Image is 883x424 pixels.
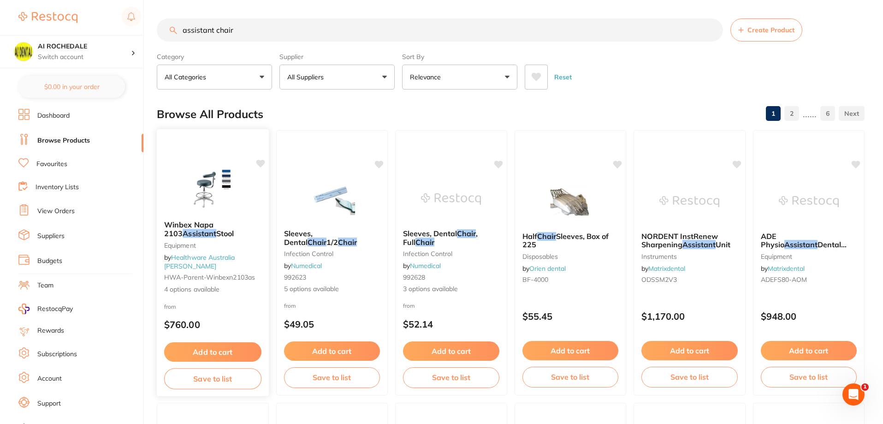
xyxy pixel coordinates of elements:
label: Sort By [402,53,517,61]
img: NORDENT InstRenew Sharpening Assistant Unit [659,179,719,225]
b: ADE Physio Assistant Dental Stool [761,232,857,249]
p: $760.00 [164,319,261,330]
a: Matrixdental [768,264,805,273]
a: View Orders [37,207,75,216]
button: $0.00 in your order [18,76,125,98]
button: Save to list [761,367,857,387]
span: Sleeves, Dental [284,229,313,246]
span: ADE Physio [761,232,784,249]
p: ...... [803,108,817,119]
label: Supplier [279,53,395,61]
img: ADE Physio Assistant Dental Stool [779,179,839,225]
button: Save to list [522,367,619,387]
button: All Suppliers [279,65,395,90]
p: $55.45 [522,311,619,322]
input: Search Products [157,18,723,42]
button: All Categories [157,65,272,90]
p: $1,170.00 [641,311,738,322]
span: 4 options available [164,285,261,294]
span: Dental Stool [761,240,847,257]
p: All Suppliers [287,72,327,82]
iframe: Intercom live chat [842,383,865,406]
h4: AI ROCHEDALE [38,42,131,51]
p: $52.14 [403,319,499,329]
button: Add to cart [641,341,738,360]
h2: Browse All Products [157,108,263,121]
a: Matrixdental [648,264,685,273]
button: Add to cart [403,341,499,361]
p: Relevance [410,72,444,82]
img: RestocqPay [18,304,30,314]
span: by [641,264,685,273]
small: disposables [522,253,619,260]
img: Restocq Logo [18,12,77,23]
span: from [164,303,176,310]
span: by [761,264,805,273]
button: Save to list [403,367,499,388]
em: Chair [457,229,476,238]
p: $49.05 [284,319,380,329]
small: equipment [761,253,857,260]
a: Account [37,374,62,383]
button: Add to cart [761,341,857,360]
b: Sleeves, Dental Chair 1/2 Chair [284,229,380,246]
img: Half Chair Sleeves, Box of 225 [540,179,600,225]
button: Create Product [730,18,802,42]
span: from [403,302,415,309]
span: BF-4000 [522,275,548,284]
span: Stool [216,229,234,238]
a: Browse Products [37,136,90,145]
b: Half Chair Sleeves, Box of 225 [522,232,619,249]
span: NORDENT InstRenew Sharpening [641,232,718,249]
button: Save to list [164,368,261,389]
small: infection control [284,250,380,257]
em: Assistant [784,240,818,249]
a: Support [37,399,61,408]
a: 1 [766,104,781,123]
a: Inventory Lists [36,183,79,192]
span: Create Product [747,26,794,34]
small: infection control [403,250,499,257]
span: 992623 [284,273,306,281]
span: 3 options available [403,285,499,294]
button: Save to list [641,367,738,387]
span: RestocqPay [37,305,73,314]
em: Chair [537,232,556,241]
button: Reset [551,65,575,90]
button: Add to cart [284,341,380,361]
button: Save to list [284,367,380,388]
button: Add to cart [164,342,261,362]
span: 5 options available [284,285,380,294]
a: Suppliers [37,232,65,241]
a: Team [37,281,53,290]
a: RestocqPay [18,304,73,314]
b: Sleeves, Dental Chair, Full Chair [403,229,499,246]
img: Winbex Napa 2103 Assistant Stool [183,167,243,213]
span: by [522,264,566,273]
em: Chair [338,238,357,247]
p: Switch account [38,53,131,62]
img: Sleeves, Dental Chair 1/2 Chair [302,176,362,222]
span: from [284,302,296,309]
span: by [284,262,322,270]
span: Winbex Napa 2103 [164,220,213,238]
span: Sleeves, Dental [403,229,457,238]
span: by [403,262,441,270]
label: Category [157,53,272,61]
a: Favourites [36,160,67,169]
a: 6 [820,104,835,123]
a: Rewards [37,326,64,335]
b: NORDENT InstRenew Sharpening Assistant Unit [641,232,738,249]
a: Budgets [37,257,62,266]
b: Winbex Napa 2103 Assistant Stool [164,221,261,238]
a: Numedical [410,262,441,270]
button: Relevance [402,65,517,90]
span: 992628 [403,273,425,281]
span: Sleeves, Box of 225 [522,232,609,249]
span: 1/2 [326,238,338,247]
span: ADEFS80-AOM [761,275,807,284]
a: Restocq Logo [18,7,77,28]
span: HWA-parent-winbexn2103as [164,273,255,281]
span: 1 [861,383,869,391]
a: Dashboard [37,111,70,120]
